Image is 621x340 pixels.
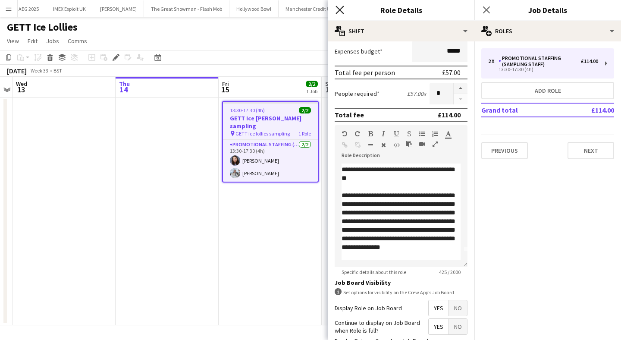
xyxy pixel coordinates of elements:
span: Jobs [46,37,59,45]
span: 425 / 2000 [432,269,467,275]
h3: GETT Ice [PERSON_NAME] sampling [223,114,318,130]
button: Insert video [419,141,425,148]
span: Edit [28,37,38,45]
button: Paste as plain text [406,141,412,148]
div: 1 Job [306,88,317,94]
span: 1 Role [298,130,311,137]
span: 15 [221,85,229,94]
span: Comms [68,37,87,45]
a: View [3,35,22,47]
button: Strikethrough [406,130,412,137]
button: Ordered List [432,130,438,137]
div: 13:30-17:30 (4h) [488,67,598,72]
app-card-role: Promotional Staffing (Sampling Staff)2/213:30-17:30 (4h)[PERSON_NAME][PERSON_NAME] [223,140,318,182]
h3: Job Details [474,4,621,16]
button: Text Color [445,130,451,137]
span: 16 [324,85,335,94]
button: Bold [367,130,373,137]
a: Comms [64,35,91,47]
span: 13 [15,85,27,94]
button: Italic [380,130,386,137]
button: Fullscreen [432,141,438,148]
app-job-card: 13:30-17:30 (4h)2/2GETT Ice [PERSON_NAME] sampling GETT ice lollies sampling1 RolePromotional Sta... [222,101,319,183]
button: Redo [354,130,361,137]
span: Wed [16,80,27,88]
button: [PERSON_NAME] [93,0,144,17]
span: Yes [429,319,448,334]
button: Add role [481,82,614,99]
label: People required [335,90,379,98]
label: Continue to display on Job Board when Role is full? [335,319,428,334]
div: [DATE] [7,66,27,75]
button: Underline [393,130,399,137]
span: Specific details about this role [335,269,413,275]
div: Promotional Staffing (Sampling Staff) [499,55,581,67]
td: £114.00 [563,103,614,117]
button: Next [568,142,614,159]
button: Horizontal Line [367,142,373,148]
span: 2/2 [299,107,311,113]
button: AEG 2025 [12,0,46,17]
h1: GETT Ice Lollies [7,21,78,34]
button: Hollywood Bowl [229,0,279,17]
div: Total fee [335,110,364,119]
span: No [449,319,467,334]
h3: Role Details [328,4,474,16]
label: Display Role on Job Board [335,304,402,312]
div: £57.00 x [407,90,426,98]
label: Expenses budget [335,47,383,55]
span: View [7,37,19,45]
span: Sat [325,80,335,88]
button: Clear Formatting [380,142,386,148]
div: Set options for visibility on the Crew App’s Job Board [335,288,467,296]
button: Previous [481,142,528,159]
div: £114.00 [438,110,461,119]
div: £114.00 [581,58,598,64]
div: 2 x [488,58,499,64]
button: Unordered List [419,130,425,137]
button: The Great Showman - Flash Mob [144,0,229,17]
button: Increase [454,83,467,94]
span: 2/2 [306,81,318,87]
a: Jobs [43,35,63,47]
span: 13:30-17:30 (4h) [230,107,265,113]
span: Thu [119,80,130,88]
a: Edit [24,35,41,47]
div: Roles [474,21,621,41]
div: Shift [328,21,474,41]
span: No [449,300,467,316]
div: £57.00 [442,68,461,77]
div: BST [53,67,62,74]
button: HTML Code [393,142,399,148]
span: GETT ice lollies sampling [235,130,290,137]
span: Yes [429,300,448,316]
button: IMEX Exploit UK [46,0,93,17]
td: Grand total [481,103,563,117]
span: 14 [118,85,130,94]
button: Undo [342,130,348,137]
span: Week 33 [28,67,50,74]
h3: Job Board Visibility [335,279,467,286]
div: Total fee per person [335,68,395,77]
button: Manchester Credit Union [279,0,348,17]
span: Fri [222,80,229,88]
